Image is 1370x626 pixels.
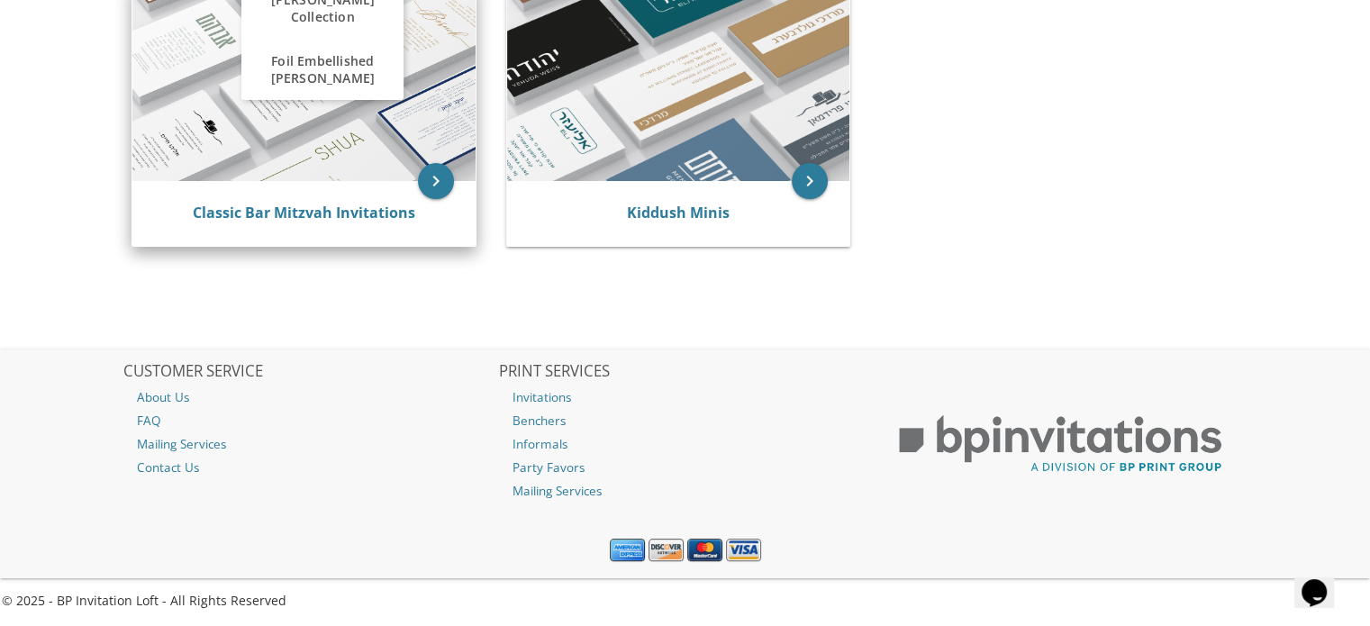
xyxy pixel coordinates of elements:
[499,479,872,503] a: Mailing Services
[1294,554,1352,608] iframe: chat widget
[193,203,415,222] a: Classic Bar Mitzvah Invitations
[499,386,872,409] a: Invitations
[123,386,496,409] a: About Us
[687,539,722,562] img: MasterCard
[123,432,496,456] a: Mailing Services
[246,43,399,95] span: Foil Embellished [PERSON_NAME]
[610,539,645,562] img: American Express
[499,432,872,456] a: Informals
[123,409,496,432] a: FAQ
[627,203,730,222] a: Kiddush Minis
[499,363,872,381] h2: PRINT SERVICES
[418,163,454,199] a: keyboard_arrow_right
[241,39,404,100] a: Foil Embellished [PERSON_NAME]
[649,539,684,562] img: Discover
[123,363,496,381] h2: CUSTOMER SERVICE
[499,409,872,432] a: Benchers
[874,399,1247,489] img: BP Print Group
[792,163,828,199] a: keyboard_arrow_right
[123,456,496,479] a: Contact Us
[726,539,761,562] img: Visa
[499,456,872,479] a: Party Favors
